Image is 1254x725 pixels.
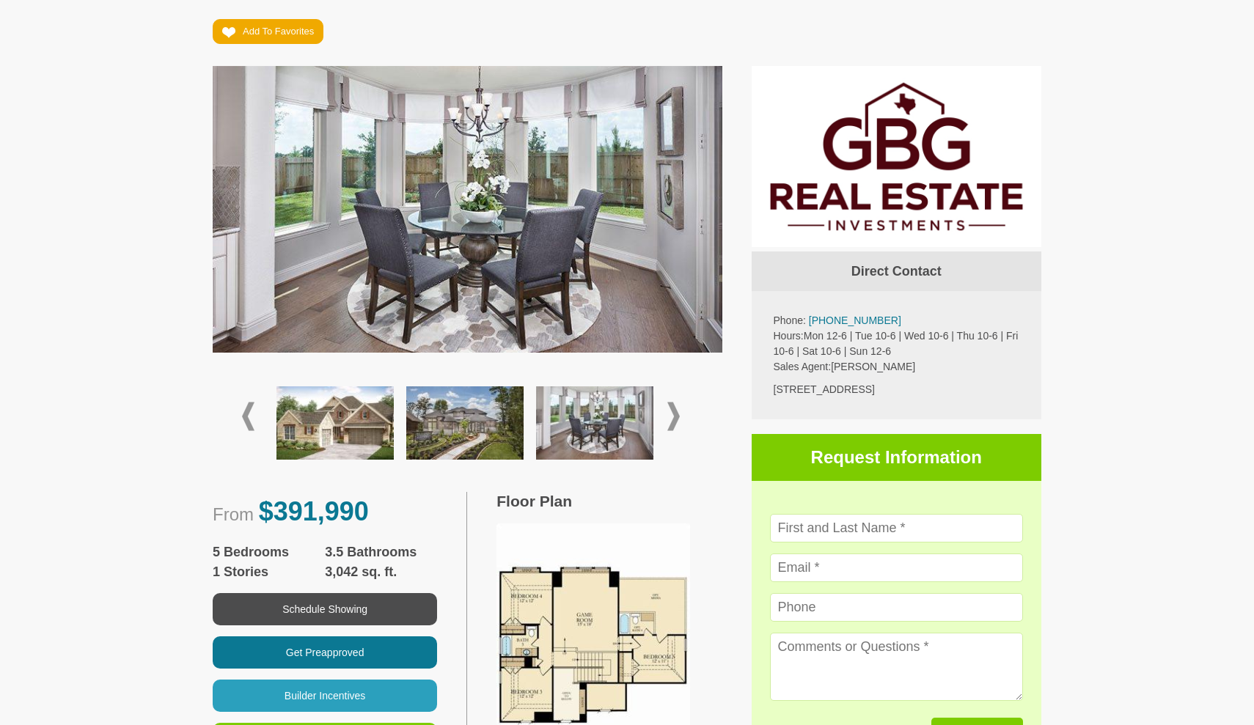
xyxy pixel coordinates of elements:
span: 3.5 Bathrooms [325,542,437,562]
span: Hours: [774,330,804,342]
span: From [213,504,254,524]
span: Add To Favorites [243,26,314,37]
span: 1 Stories [213,562,325,582]
span: 3,042 sq. ft. [325,562,437,582]
span: Phone: [774,314,806,326]
button: Get Preapproved [213,636,437,669]
button: Schedule Showing [213,593,437,625]
h3: Floor Plan [496,492,722,510]
span: Sales Agent: [774,361,832,372]
div: [STREET_ADDRESS] [774,382,1020,397]
input: First and Last Name * [770,514,1024,542]
input: Email * [770,553,1024,582]
input: Phone [770,593,1024,622]
a: Add To Favorites [213,19,323,44]
h4: Direct Contact [752,251,1042,291]
p: Mon 12-6 | Tue 10-6 | Wed 10-6 | Thu 10-6 | Fri 10-6 | Sat 10-6 | Sun 12-6 [774,328,1020,359]
span: $391,990 [259,496,369,526]
button: Builder Incentives [213,680,437,712]
p: [PERSON_NAME] [774,359,1020,375]
img: GBG-Real-Estate-Investments_Final-Files_29032023-1.jpg [752,66,1042,247]
h3: Request Information [752,434,1042,481]
span: 5 Bedrooms [213,542,325,562]
a: [PHONE_NUMBER] [809,314,901,326]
